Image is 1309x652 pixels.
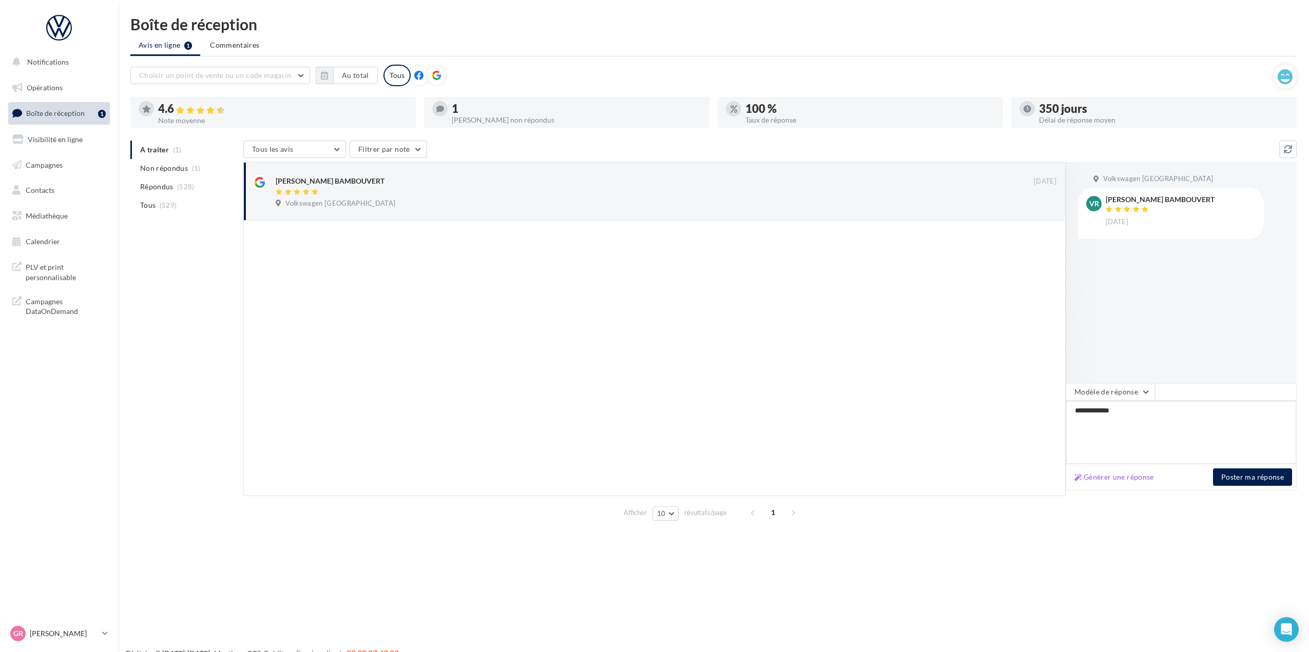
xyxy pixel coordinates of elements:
button: Tous les avis [243,141,346,158]
div: [PERSON_NAME] BAMBOUVERT [1106,196,1215,203]
div: 350 jours [1039,103,1288,114]
span: Visibilité en ligne [28,135,83,144]
a: Calendrier [6,231,112,252]
span: 10 [657,509,666,518]
div: Taux de réponse [745,116,995,124]
span: Répondus [140,182,174,192]
div: Délai de réponse moyen [1039,116,1288,124]
span: (528) [177,183,195,191]
span: Afficher [624,508,647,518]
span: Notifications [27,57,69,66]
span: PLV et print personnalisable [26,260,106,282]
span: Contacts [26,186,54,194]
div: Tous [383,65,411,86]
button: Choisir un point de vente ou un code magasin [130,67,310,84]
div: [PERSON_NAME] BAMBOUVERT [276,176,384,186]
a: Contacts [6,180,112,201]
div: 100 % [745,103,995,114]
button: Notifications [6,51,108,73]
div: [PERSON_NAME] non répondus [452,116,701,124]
span: Volkswagen [GEOGRAPHIC_DATA] [285,199,395,208]
span: résultats/page [684,508,727,518]
span: Commentaires [210,40,259,50]
button: 10 [652,506,679,521]
button: Modèle de réponse [1066,383,1155,401]
span: Tous [140,200,156,210]
a: Boîte de réception1 [6,102,112,124]
p: [PERSON_NAME] [30,628,98,639]
span: (1) [192,164,201,172]
button: Au total [316,67,378,84]
div: Note moyenne [158,117,408,124]
span: Non répondus [140,163,188,173]
span: Campagnes DataOnDemand [26,294,106,317]
button: Poster ma réponse [1213,468,1292,486]
span: Gr [13,628,23,639]
button: Filtrer par note [350,141,427,158]
a: Gr [PERSON_NAME] [8,624,110,643]
a: Opérations [6,77,112,98]
span: Volkswagen [GEOGRAPHIC_DATA] [1103,174,1213,184]
span: Tous les avis [252,145,294,153]
span: Campagnes [26,160,63,169]
a: Visibilité en ligne [6,129,112,150]
a: Campagnes DataOnDemand [6,290,112,321]
div: Open Intercom Messenger [1274,617,1299,642]
div: 1 [98,110,106,118]
span: Opérations [27,83,63,92]
button: Au total [333,67,378,84]
a: Campagnes [6,154,112,176]
span: Choisir un point de vente ou un code magasin [139,71,291,80]
div: Boîte de réception [130,16,1297,32]
a: Médiathèque [6,205,112,227]
div: 1 [452,103,701,114]
span: [DATE] [1034,177,1056,186]
span: [DATE] [1106,218,1128,227]
span: Médiathèque [26,211,68,220]
span: Calendrier [26,237,60,246]
span: Vr [1089,199,1099,209]
span: (529) [160,201,177,209]
a: PLV et print personnalisable [6,256,112,286]
button: Générer une réponse [1070,471,1158,483]
span: 1 [765,504,781,521]
span: Boîte de réception [26,109,85,117]
div: 4.6 [158,103,408,115]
